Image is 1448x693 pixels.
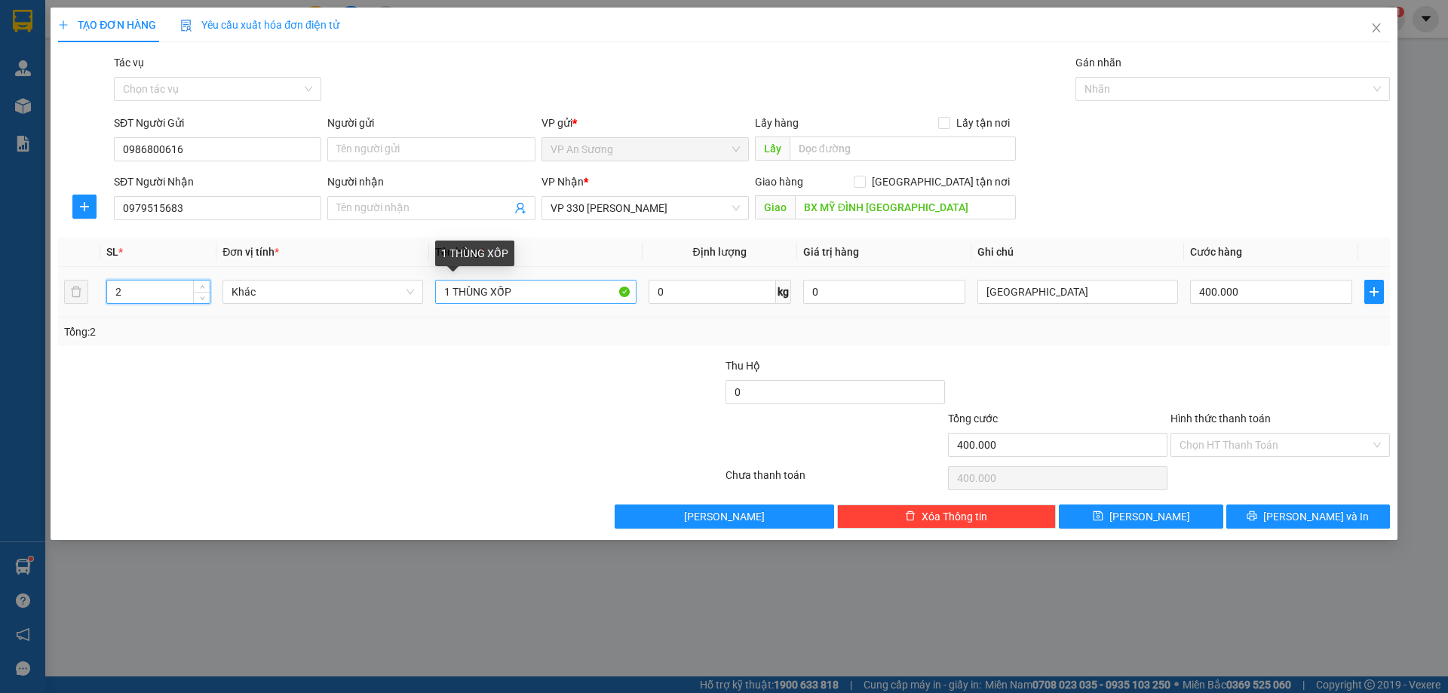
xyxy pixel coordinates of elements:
[1364,280,1384,304] button: plus
[755,195,795,219] span: Giao
[222,246,279,258] span: Đơn vị tính
[1263,508,1369,525] span: [PERSON_NAME] và In
[1059,504,1223,529] button: save[PERSON_NAME]
[1365,286,1383,298] span: plus
[64,280,88,304] button: delete
[790,136,1016,161] input: Dọc đường
[1247,511,1257,523] span: printer
[58,20,69,30] span: plus
[72,195,97,219] button: plus
[726,360,760,372] span: Thu Hộ
[541,115,749,131] div: VP gửi
[58,19,156,31] span: TẠO ĐƠN HÀNG
[13,109,250,147] div: Tên hàng: 1 BỌC TRẮNG NHỎ ( : 1 )
[1226,504,1390,529] button: printer[PERSON_NAME] và In
[1370,22,1382,34] span: close
[13,14,36,30] span: Gửi:
[198,293,207,302] span: down
[129,49,250,70] div: 0941497668
[193,292,210,303] span: Decrease Value
[180,19,339,31] span: Yêu cầu xuất hóa đơn điện tử
[693,246,747,258] span: Định lượng
[755,117,799,129] span: Lấy hàng
[13,13,118,49] div: VP An Sương
[514,202,526,214] span: user-add
[948,412,998,425] span: Tổng cước
[232,281,414,303] span: Khác
[114,115,321,131] div: SĐT Người Gửi
[755,136,790,161] span: Lấy
[950,115,1016,131] span: Lấy tận nơi
[615,504,834,529] button: [PERSON_NAME]
[1170,412,1271,425] label: Hình thức thanh toán
[129,14,165,30] span: Nhận:
[435,280,636,304] input: VD: Bàn, Ghế
[1190,246,1242,258] span: Cước hàng
[435,241,514,266] div: 1 THÙNG XỐP
[1109,508,1190,525] span: [PERSON_NAME]
[866,173,1016,190] span: [GEOGRAPHIC_DATA] tận nơi
[684,508,765,525] span: [PERSON_NAME]
[1093,511,1103,523] span: save
[106,246,118,258] span: SL
[1355,8,1397,50] button: Close
[776,280,791,304] span: kg
[327,115,535,131] div: Người gửi
[905,511,916,523] span: delete
[327,173,535,190] div: Người nhận
[803,280,965,304] input: 0
[755,176,803,188] span: Giao hàng
[922,508,987,525] span: Xóa Thông tin
[13,49,118,70] div: 0905159238
[837,504,1057,529] button: deleteXóa Thông tin
[541,176,584,188] span: VP Nhận
[127,79,251,100] div: 100.000
[114,173,321,190] div: SĐT Người Nhận
[724,467,946,493] div: Chưa thanh toán
[180,20,192,32] img: icon
[977,280,1178,304] input: Ghi Chú
[803,246,859,258] span: Giá trị hàng
[795,195,1016,219] input: Dọc đường
[971,238,1184,267] th: Ghi chú
[127,83,148,99] span: CC :
[193,281,210,292] span: Increase Value
[1075,57,1121,69] label: Gán nhãn
[551,138,740,161] span: VP An Sương
[551,197,740,219] span: VP 330 Lê Duẫn
[198,283,207,292] span: up
[129,13,250,49] div: VP 330 [PERSON_NAME]
[73,201,96,213] span: plus
[64,324,559,340] div: Tổng: 2
[114,57,144,69] label: Tác vụ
